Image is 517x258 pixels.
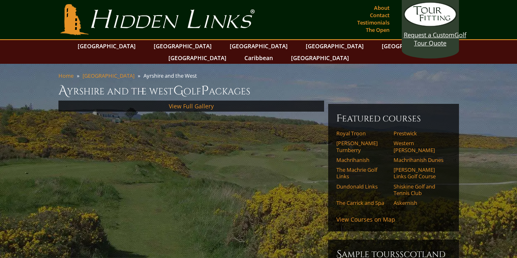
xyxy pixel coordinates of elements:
a: [GEOGRAPHIC_DATA] [302,40,368,52]
span: G [173,83,184,99]
a: Machrihanish [336,157,388,163]
a: Western [PERSON_NAME] [394,140,445,153]
a: Request a CustomGolf Tour Quote [404,2,457,47]
a: [GEOGRAPHIC_DATA] [74,40,140,52]
a: About [372,2,392,13]
a: Askernish [394,200,445,206]
a: [GEOGRAPHIC_DATA] [150,40,216,52]
a: Testimonials [355,17,392,28]
a: The Open [364,24,392,36]
a: [PERSON_NAME] Turnberry [336,140,388,153]
a: [GEOGRAPHIC_DATA] [226,40,292,52]
a: The Carrick and Spa [336,200,388,206]
a: [GEOGRAPHIC_DATA] [378,40,444,52]
li: Ayrshire and the West [143,72,200,79]
a: Royal Troon [336,130,388,137]
h1: Ayrshire and the West olf ackages [58,83,459,99]
a: Contact [368,9,392,21]
a: [GEOGRAPHIC_DATA] [164,52,231,64]
a: Dundonald Links [336,183,388,190]
a: View Courses on Map [336,215,395,223]
a: The Machrie Golf Links [336,166,388,180]
a: Home [58,72,74,79]
h6: Featured Courses [336,112,451,125]
a: [GEOGRAPHIC_DATA] [83,72,134,79]
a: Shiskine Golf and Tennis Club [394,183,445,197]
a: View Full Gallery [169,102,214,110]
a: [PERSON_NAME] Links Golf Course [394,166,445,180]
a: [GEOGRAPHIC_DATA] [287,52,353,64]
span: P [201,83,209,99]
span: Request a Custom [404,31,454,39]
a: Prestwick [394,130,445,137]
a: Machrihanish Dunes [394,157,445,163]
a: Caribbean [240,52,277,64]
